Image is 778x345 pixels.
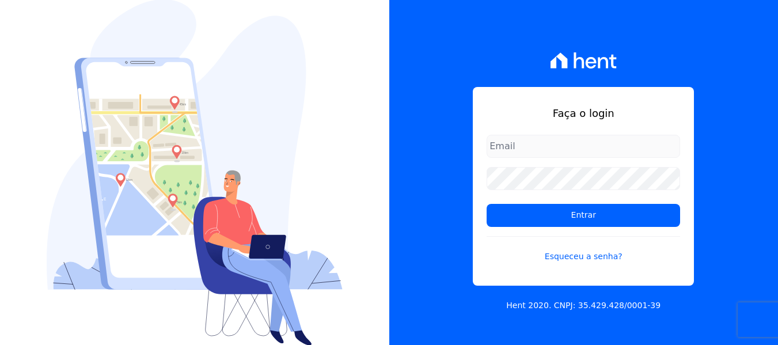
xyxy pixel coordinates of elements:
input: Email [487,135,680,158]
p: Hent 2020. CNPJ: 35.429.428/0001-39 [506,299,661,312]
h1: Faça o login [487,105,680,121]
input: Entrar [487,204,680,227]
a: Esqueceu a senha? [487,236,680,263]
